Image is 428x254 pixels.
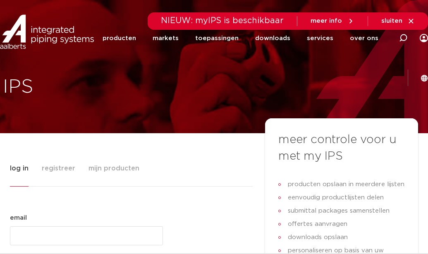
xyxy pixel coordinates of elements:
[350,22,378,54] a: over ons
[153,22,179,54] a: markets
[10,213,27,223] label: email
[381,18,402,24] span: sluiten
[286,178,404,191] span: producten opslaan in meerdere lijsten
[286,204,390,218] span: submittal packages samenstellen
[103,22,378,54] nav: Menu
[311,17,354,25] a: meer info
[381,17,415,25] a: sluiten
[286,191,384,204] span: eenvoudig productlijsten delen
[311,18,342,24] span: meer info
[286,231,348,244] span: downloads opslaan
[307,22,333,54] a: services
[42,160,75,177] span: registreer
[103,22,136,54] a: producten
[10,160,29,177] span: log in
[195,22,239,54] a: toepassingen
[255,22,290,54] a: downloads
[420,29,428,47] div: my IPS
[88,160,139,177] span: mijn producten
[286,218,347,231] span: offertes aanvragen
[161,17,284,25] span: NIEUW: myIPS is beschikbaar
[278,132,405,165] h3: meer controle voor u met my IPS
